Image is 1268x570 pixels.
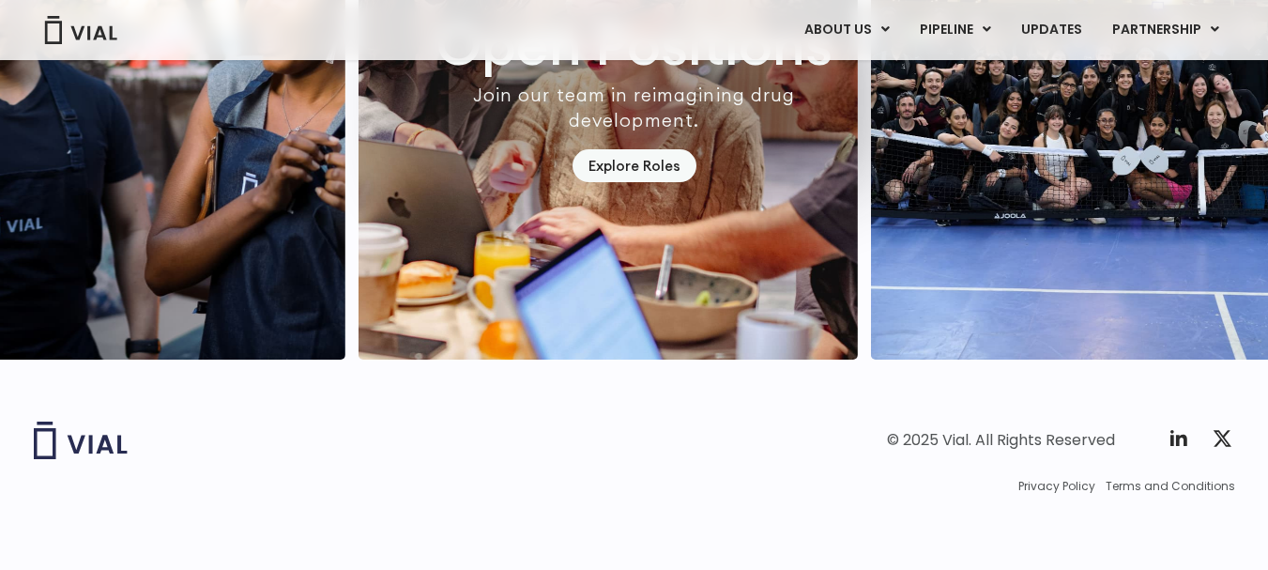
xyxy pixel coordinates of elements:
img: Vial Logo [43,16,118,44]
a: PIPELINEMenu Toggle [905,14,1005,46]
a: Explore Roles [573,149,696,182]
a: Privacy Policy [1018,478,1095,495]
a: Terms and Conditions [1106,478,1235,495]
a: PARTNERSHIPMenu Toggle [1097,14,1234,46]
a: UPDATES [1006,14,1096,46]
img: Vial logo wih "Vial" spelled out [34,422,128,459]
a: ABOUT USMenu Toggle [789,14,904,46]
div: © 2025 Vial. All Rights Reserved [887,430,1115,451]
